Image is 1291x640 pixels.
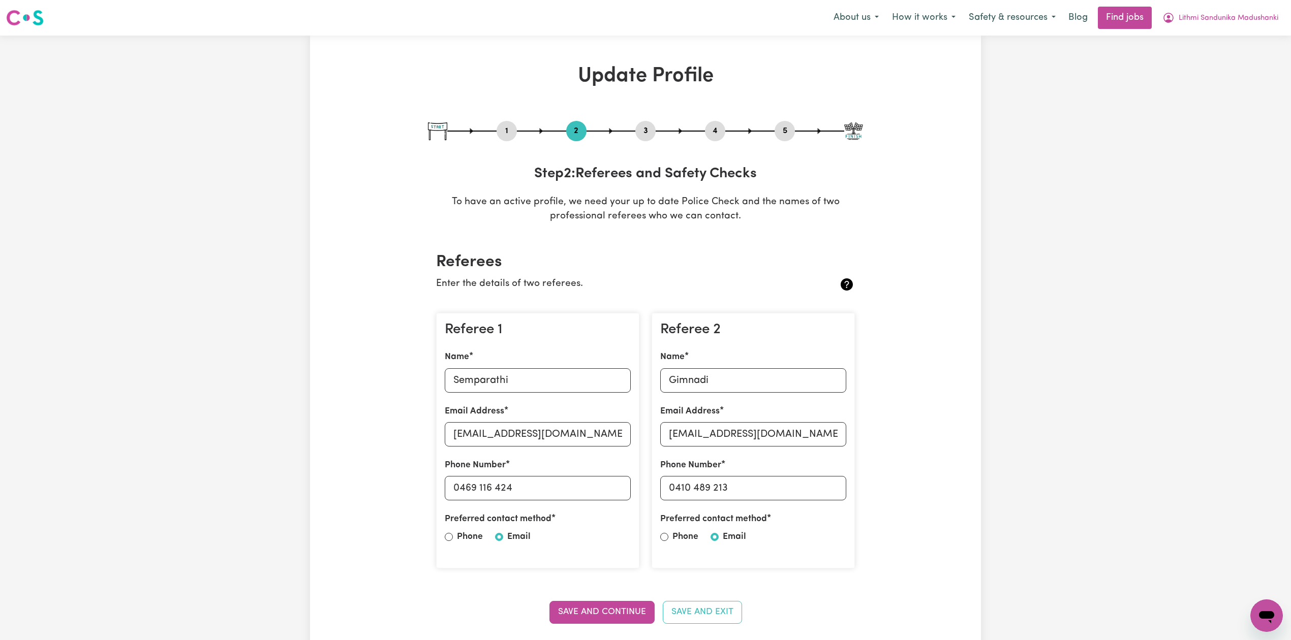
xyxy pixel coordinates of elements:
[660,322,846,339] h3: Referee 2
[445,513,551,526] label: Preferred contact method
[507,530,531,543] label: Email
[445,322,631,339] h3: Referee 1
[428,195,863,225] p: To have an active profile, we need your up to date Police Check and the names of two professional...
[705,124,725,138] button: Go to step 4
[6,9,44,27] img: Careseekers logo
[775,124,795,138] button: Go to step 5
[660,350,685,364] label: Name
[660,405,720,418] label: Email Address
[445,405,504,418] label: Email Address
[445,459,506,472] label: Phone Number
[1098,7,1152,29] a: Find jobs
[1156,7,1285,28] button: My Account
[436,252,855,272] h2: Referees
[1062,7,1094,29] a: Blog
[885,7,962,28] button: How it works
[457,530,483,543] label: Phone
[445,350,469,364] label: Name
[428,64,863,88] h1: Update Profile
[635,124,656,138] button: Go to step 3
[6,6,44,29] a: Careseekers logo
[436,277,785,292] p: Enter the details of two referees.
[566,124,587,138] button: Go to step 2
[723,530,746,543] label: Email
[497,124,517,138] button: Go to step 1
[827,7,885,28] button: About us
[672,530,698,543] label: Phone
[663,601,742,623] button: Save and Exit
[428,166,863,183] h3: Step 2 : Referees and Safety Checks
[660,513,767,526] label: Preferred contact method
[1250,599,1283,632] iframe: Button to launch messaging window
[1179,13,1278,24] span: Lithmi Sandunika Madushanki
[549,601,655,623] button: Save and Continue
[962,7,1062,28] button: Safety & resources
[660,459,721,472] label: Phone Number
